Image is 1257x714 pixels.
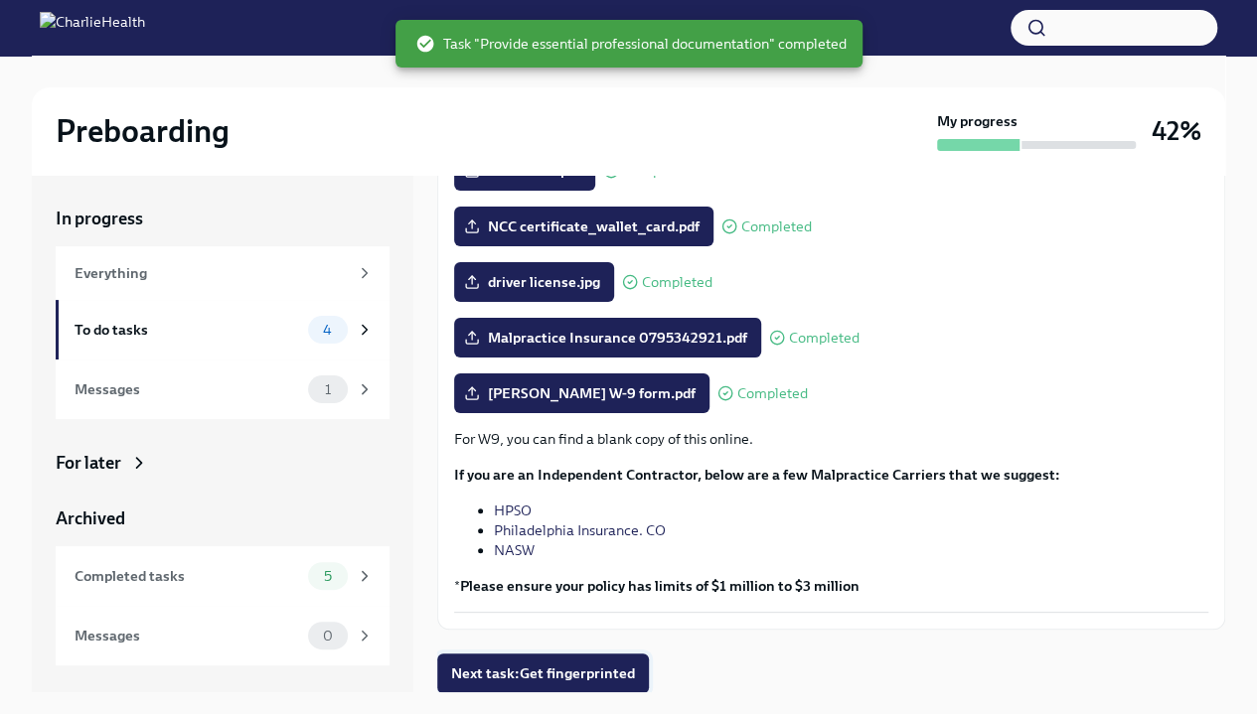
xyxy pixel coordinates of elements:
h2: Preboarding [56,111,230,151]
strong: Please ensure your policy has limits of $1 million to $3 million [460,577,860,595]
a: Completed tasks5 [56,546,390,606]
span: 5 [312,569,344,584]
span: Completed [789,331,860,346]
div: For later [56,451,121,475]
span: Task "Provide essential professional documentation" completed [415,34,847,54]
span: Next task : Get fingerprinted [451,663,635,683]
span: driver license.jpg [468,272,600,292]
a: NASW [494,541,535,559]
div: Completed tasks [75,565,300,587]
span: 0 [311,629,345,643]
span: Malpractice Insurance 0795342921.pdf [468,328,747,348]
div: To do tasks [75,319,300,341]
div: Messages [75,625,300,646]
a: Everything [56,246,390,300]
span: Completed [642,275,712,290]
button: Next task:Get fingerprinted [437,653,649,693]
span: NCC certificate_wallet_card.pdf [468,216,700,236]
label: NCC certificate_wallet_card.pdf [454,207,713,246]
div: Messages [75,378,300,400]
span: Completed [623,164,694,179]
a: HPSO [494,501,532,519]
a: To do tasks4 [56,300,390,359]
p: For W9, you can find a blank copy of this online. [454,429,1208,449]
a: For later [56,451,390,475]
label: [PERSON_NAME] W-9 form.pdf [454,373,709,413]
a: Messages0 [56,606,390,665]
label: Malpractice Insurance 0795342921.pdf [454,318,761,357]
span: 1 [313,382,343,397]
strong: If you are an Independent Contractor, below are a few Malpractice Carriers that we suggest: [454,466,1060,484]
a: In progress [56,207,390,230]
a: Archived [56,506,390,530]
span: 4 [311,323,344,338]
label: driver license.jpg [454,262,614,302]
span: Completed [737,386,808,401]
span: Completed [741,219,812,234]
strong: My progress [937,111,1018,131]
div: Everything [75,262,348,284]
a: Messages1 [56,359,390,419]
a: Philadelphia Insurance. CO [494,521,666,539]
span: [PERSON_NAME] W-9 form.pdf [468,383,696,403]
img: CharlieHealth [40,12,145,44]
h3: 42% [1152,113,1201,149]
